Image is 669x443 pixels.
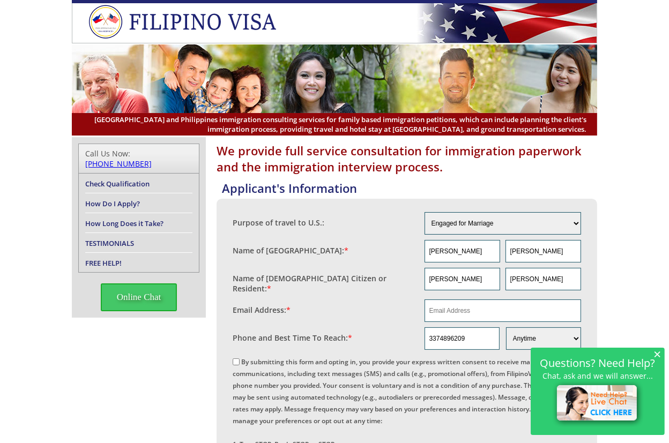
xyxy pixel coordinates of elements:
a: Check Qualification [85,179,150,189]
label: Name of [GEOGRAPHIC_DATA]: [233,245,348,256]
input: First Name [425,240,500,262]
a: TESTIMONIALS [85,238,134,248]
input: Email Address [425,299,582,322]
label: Name of [DEMOGRAPHIC_DATA] Citizen or Resident: [233,273,414,294]
span: [GEOGRAPHIC_DATA] and Philippines immigration consulting services for family based immigration pe... [83,115,586,134]
input: Phone [425,327,500,350]
label: Email Address: [233,305,291,315]
span: Online Chat [101,283,177,311]
select: Phone and Best Reach Time are required. [506,327,581,350]
a: How Do I Apply? [85,199,140,208]
h1: We provide full service consultation for immigration paperwork and the immigration interview proc... [217,142,597,175]
div: Call Us Now: [85,148,192,169]
h4: Applicant's Information [222,180,597,196]
input: Last Name [506,240,581,262]
a: FREE HELP! [85,258,122,268]
input: Last Name [506,268,581,290]
a: How Long Does it Take? [85,219,163,228]
input: By submitting this form and opting in, you provide your express written consent to receive market... [233,358,240,365]
a: [PHONE_NUMBER] [85,159,152,169]
p: Chat, ask and we will answer... [536,371,659,380]
label: Phone and Best Time To Reach: [233,333,352,343]
label: Purpose of travel to U.S.: [233,217,324,228]
input: First Name [425,268,500,290]
h2: Questions? Need Help? [536,358,659,367]
img: live-chat-icon.png [552,380,644,427]
span: × [653,349,661,358]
